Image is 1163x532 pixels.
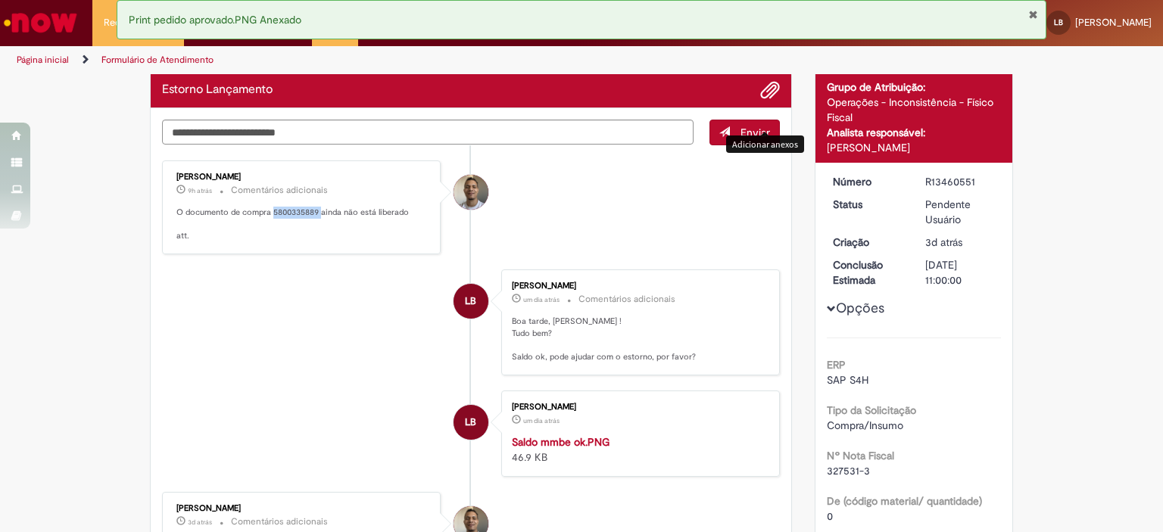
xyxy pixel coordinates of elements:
[454,284,488,319] div: Lucas Aleixo Braga
[523,416,560,425] time: 30/08/2025 13:42:44
[741,126,770,139] span: Enviar
[465,404,476,440] span: LB
[523,416,560,425] span: um dia atrás
[188,186,212,195] time: 31/08/2025 09:16:57
[188,186,212,195] span: 9h atrás
[129,13,301,26] span: Print pedido aprovado.PNG Anexado
[1054,17,1063,27] span: LB
[1028,8,1038,20] button: Fechar Notificação
[827,449,894,462] b: Nº Nota Fiscal
[454,175,488,210] div: Joziano De Jesus Oliveira
[925,257,996,288] div: [DATE] 11:00:00
[827,140,1002,155] div: [PERSON_NAME]
[709,120,780,145] button: Enviar
[176,207,429,242] p: O documento de compra 5800335889 ainda não está liberado att.
[822,174,915,189] dt: Número
[512,282,764,291] div: [PERSON_NAME]
[454,405,488,440] div: Lucas Aleixo Braga
[925,235,962,249] time: 29/08/2025 07:23:43
[827,373,868,387] span: SAP S4H
[523,295,560,304] time: 30/08/2025 13:43:10
[176,504,429,513] div: [PERSON_NAME]
[822,257,915,288] dt: Conclusão Estimada
[578,293,675,306] small: Comentários adicionais
[11,46,764,74] ul: Trilhas de página
[726,135,804,153] div: Adicionar anexos
[827,95,1002,125] div: Operações - Inconsistência - Físico Fiscal
[827,509,833,523] span: 0
[827,79,1002,95] div: Grupo de Atribuição:
[512,434,764,465] div: 46.9 KB
[925,235,996,250] div: 29/08/2025 07:23:43
[512,403,764,412] div: [PERSON_NAME]
[760,80,780,100] button: Adicionar anexos
[827,418,903,432] span: Compra/Insumo
[827,494,982,508] b: De (código material/ quantidade)
[188,518,212,527] time: 29/08/2025 08:45:30
[176,173,429,182] div: [PERSON_NAME]
[465,283,476,319] span: LB
[822,197,915,212] dt: Status
[512,435,610,449] a: Saldo mmbe ok.PNG
[101,54,214,66] a: Formulário de Atendimento
[188,518,212,527] span: 3d atrás
[827,403,916,417] b: Tipo da Solicitação
[925,235,962,249] span: 3d atrás
[925,197,996,227] div: Pendente Usuário
[827,125,1002,140] div: Analista responsável:
[162,120,694,145] textarea: Digite sua mensagem aqui...
[1075,16,1152,29] span: [PERSON_NAME]
[512,316,764,363] p: Boa tarde, [PERSON_NAME] ! Tudo bem? Saldo ok, pode ajudar com o estorno, por favor?
[822,235,915,250] dt: Criação
[104,15,157,30] span: Requisições
[162,83,273,97] h2: Estorno Lançamento Histórico de tíquete
[231,184,328,197] small: Comentários adicionais
[523,295,560,304] span: um dia atrás
[17,54,69,66] a: Página inicial
[827,358,846,372] b: ERP
[2,8,80,38] img: ServiceNow
[231,515,328,528] small: Comentários adicionais
[827,464,870,478] span: 327531-3
[925,174,996,189] div: R13460551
